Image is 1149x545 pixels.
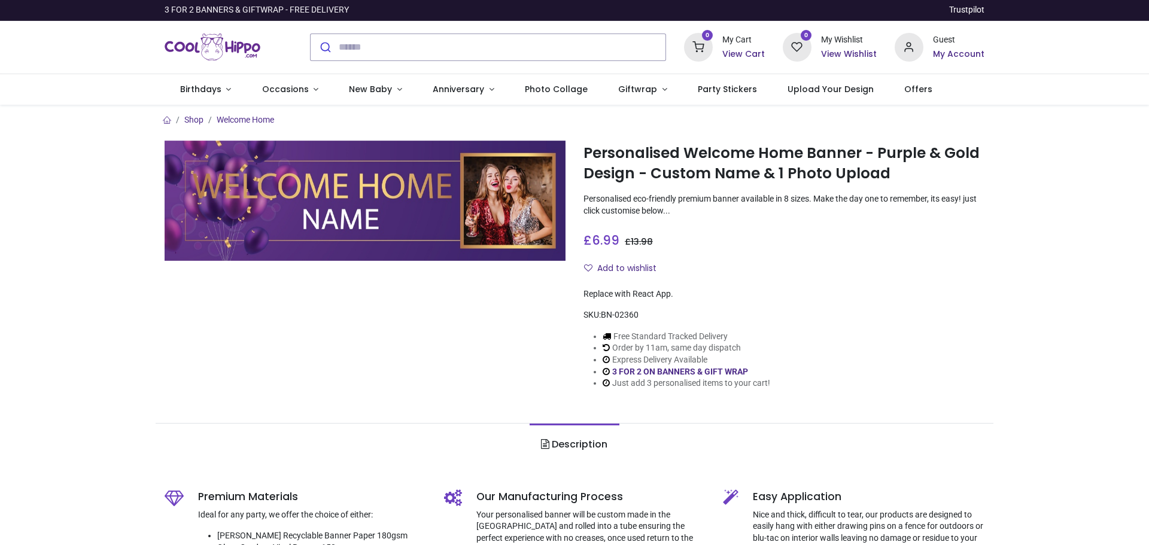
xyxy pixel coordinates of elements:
sup: 0 [702,30,713,41]
h5: Our Manufacturing Process [476,489,706,504]
a: Trustpilot [949,4,984,16]
div: SKU: [583,309,984,321]
span: £ [583,232,619,249]
a: 3 FOR 2 ON BANNERS & GIFT WRAP [612,367,748,376]
a: 0 [783,41,811,51]
p: Personalised eco-friendly premium banner available in 8 sizes. Make the day one to remember, its ... [583,193,984,217]
a: View Cart [722,48,765,60]
p: Ideal for any party, we offer the choice of either: [198,509,426,521]
a: Logo of Cool Hippo [165,31,260,64]
li: Express Delivery Available [603,354,770,366]
a: Welcome Home [217,115,274,124]
li: [PERSON_NAME] Recyclable Banner Paper 180gsm [217,530,426,542]
span: BN-02360 [601,310,639,319]
span: New Baby [349,83,392,95]
div: Guest [933,34,984,46]
img: Personalised Welcome Home Banner - Purple & Gold Design - Custom Name & 1 Photo Upload [165,141,566,261]
span: Offers [904,83,932,95]
a: Shop [184,115,203,124]
span: Birthdays [180,83,221,95]
div: My Cart [722,34,765,46]
div: Replace with React App. [583,288,984,300]
h5: Premium Materials [198,489,426,504]
span: £ [625,236,653,248]
h5: Easy Application [753,489,984,504]
span: Giftwrap [618,83,657,95]
a: My Account [933,48,984,60]
a: Occasions [247,74,334,105]
a: View Wishlist [821,48,877,60]
a: 0 [684,41,713,51]
span: Anniversary [433,83,484,95]
div: My Wishlist [821,34,877,46]
li: Just add 3 personalised items to your cart! [603,377,770,389]
a: Description [530,424,619,465]
h1: Personalised Welcome Home Banner - Purple & Gold Design - Custom Name & 1 Photo Upload [583,143,984,184]
a: Giftwrap [603,74,682,105]
li: Free Standard Tracked Delivery [603,331,770,343]
span: 6.99 [592,232,619,249]
span: Upload Your Design [788,83,874,95]
span: Photo Collage [525,83,588,95]
a: New Baby [334,74,418,105]
sup: 0 [801,30,812,41]
img: Cool Hippo [165,31,260,64]
a: Birthdays [165,74,247,105]
a: Anniversary [417,74,509,105]
button: Add to wishlistAdd to wishlist [583,258,667,279]
div: 3 FOR 2 BANNERS & GIFTWRAP - FREE DELIVERY [165,4,349,16]
button: Submit [311,34,339,60]
i: Add to wishlist [584,264,592,272]
li: Order by 11am, same day dispatch [603,342,770,354]
span: Occasions [262,83,309,95]
span: Party Stickers [698,83,757,95]
span: 13.98 [631,236,653,248]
